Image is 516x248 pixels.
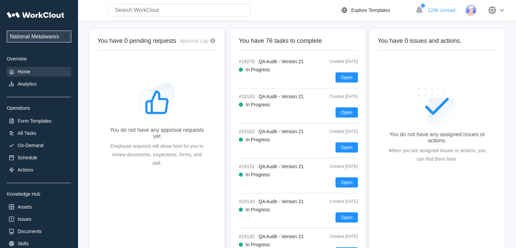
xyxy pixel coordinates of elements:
[7,105,71,111] div: Operations
[18,69,30,74] div: Home
[314,164,358,169] div: Created [DATE]
[18,118,52,124] div: Form Templates
[246,67,270,72] div: In Progress
[97,37,176,45] h2: You have 0 pending requests
[341,75,352,80] span: Open
[388,131,486,144] div: You do not have any assigned issues or actions.
[246,207,270,212] div: In Progress
[7,79,71,89] a: Analytics
[259,129,304,134] span: QA Audit - Version 21
[239,164,256,169] span: #19151
[259,59,304,64] span: QA Audit - Version 21
[108,127,206,139] div: You do not have any approval requests yet
[108,4,250,16] input: Search WorkClout
[18,81,37,87] div: Analytics
[259,94,304,99] span: QA Audit - Version 21
[179,38,208,43] div: Approval Log
[341,215,352,220] span: Open
[314,199,358,204] div: Created [DATE]
[314,59,358,64] div: Created [DATE]
[336,212,358,223] button: Open
[351,7,390,13] div: Explore Templates
[239,199,256,204] span: #19140
[341,110,352,115] span: Open
[246,242,270,247] div: In Progress
[7,191,71,197] div: Knowledge Hub
[108,142,206,167] div: Employee requests will show here for you to review documents, inspections, forms, and skill.
[341,145,352,150] span: Open
[7,227,71,236] a: Documents
[259,164,304,169] span: QA Audit - Version 21
[18,155,37,160] div: Schedule
[18,229,42,234] div: Documents
[7,141,71,150] a: On-Demand
[428,7,455,13] span: 1296 Unread
[246,172,270,177] div: In Progress
[314,129,358,134] div: Created [DATE]
[336,72,358,83] button: Open
[336,142,358,153] button: Open
[18,130,36,136] div: All Tasks
[7,67,71,76] a: Home
[7,56,71,61] div: Overview
[314,94,358,99] div: Created [DATE]
[259,234,304,239] span: QA Audit - Version 21
[340,6,412,14] a: Explore Templates
[18,204,32,210] div: Assets
[336,107,358,118] button: Open
[18,167,33,173] div: Actions
[239,37,358,45] h2: You have 76 tasks to complete
[378,37,497,45] h2: You have 0 issues and actions.
[239,234,256,239] span: #19132
[388,146,486,163] div: When you are assigned issues or actions, you can find them here.
[7,202,71,212] a: Assets
[7,165,71,175] a: Actions
[239,94,256,99] span: #19163
[7,116,71,126] a: Form Templates
[259,199,304,204] span: QA Audit - Version 21
[314,234,358,239] div: Created [DATE]
[7,153,71,162] a: Schedule
[7,214,71,224] a: Issues
[465,4,477,16] img: user-3.png
[336,177,358,188] button: Open
[246,102,270,107] div: In Progress
[246,137,270,142] div: In Progress
[18,143,43,148] div: On-Demand
[239,129,256,134] span: #19162
[7,128,71,138] a: All Tasks
[239,59,256,64] span: #19270
[341,180,352,185] span: Open
[18,216,31,222] div: Issues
